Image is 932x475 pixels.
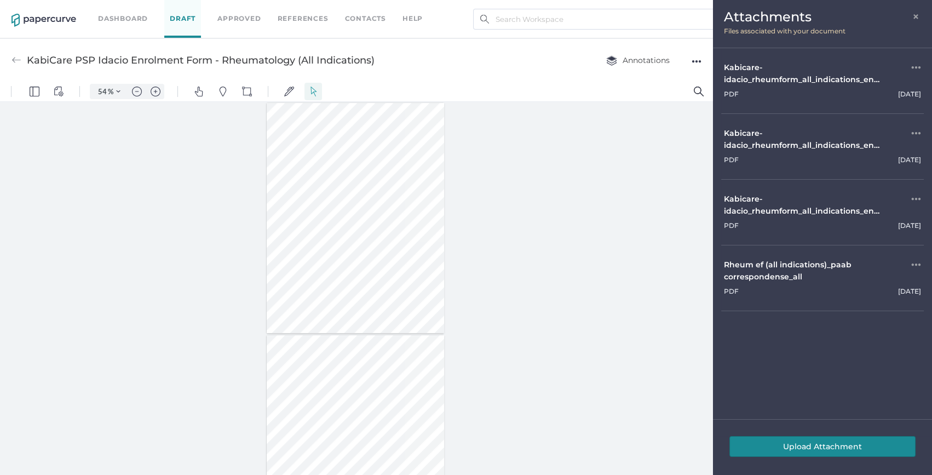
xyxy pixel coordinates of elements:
[218,5,228,15] img: default-pin.svg
[54,5,64,15] img: default-viewcontrols.svg
[911,259,921,283] div: ●●●
[898,221,921,230] span: [DATE]
[151,5,160,15] img: default-plus.svg
[912,11,921,20] span: ×
[26,1,43,19] button: Panel
[238,1,256,19] button: Shapes
[911,127,921,151] div: ●●●
[304,1,322,19] button: Select
[308,5,318,15] img: default-select.svg
[128,2,146,18] button: Zoom out
[724,193,882,217] div: Kabicare-idacio_rheumform_all_indications_en_19aug2025_web
[724,151,921,166] a: pdf[DATE]
[280,1,298,19] button: Signatures
[724,217,739,232] div: pdf
[606,55,670,65] span: Annotations
[116,8,120,12] img: chevron.svg
[473,9,716,30] input: Search Workspace
[694,5,704,15] img: default-magnifying-glass.svg
[27,50,375,71] div: KabiCare PSP Idacio Enrolment Form - Rheumatology (All Indications)
[690,1,707,19] button: Search
[242,5,252,15] img: shapes-icon.svg
[692,54,701,69] div: ●●●
[110,2,127,18] button: Zoom Controls
[724,217,921,232] a: pdf[DATE]
[93,5,108,15] input: Set zoom
[724,61,882,85] div: Kabicare-idacio_rheumform_all_indications_en_19aug2025_preview
[284,5,294,15] img: default-sign.svg
[147,2,164,18] button: Zoom in
[595,50,681,71] button: Annotations
[30,5,39,15] img: default-leftsidepanel.svg
[724,127,882,151] a: Kabicare-idacio_rheumform_all_indications_en_[DATE]_print
[911,61,921,85] div: ●●●
[729,436,916,457] button: Upload Attachment
[724,27,845,35] span: Files associated with your document
[278,13,329,25] a: References
[98,13,148,25] a: Dashboard
[724,9,812,25] span: Attachments
[898,156,921,164] span: [DATE]
[724,193,882,217] a: Kabicare-idacio_rheumform_all_indications_en_[DATE]_web
[898,90,921,98] span: [DATE]
[724,127,882,151] div: Kabicare-idacio_rheumform_all_indications_en_19aug2025_print
[132,5,142,15] img: default-minus.svg
[194,5,204,15] img: default-pan.svg
[724,61,882,85] a: Kabicare-idacio_rheumform_all_indications_en_[DATE]_preview
[345,13,386,25] a: Contacts
[402,13,423,25] div: help
[190,1,208,19] button: Pan
[480,15,489,24] img: search.bf03fe8b.svg
[724,151,739,166] div: pdf
[606,55,617,66] img: annotation-layers.cc6d0e6b.svg
[214,1,232,19] button: Pins
[50,1,67,19] button: View Controls
[911,193,921,217] div: ●●●
[724,283,921,297] a: pdf[DATE]
[724,259,882,283] a: Rheum ef (all indications)_paab correspondense_all
[724,85,921,100] a: pdf[DATE]
[898,287,921,295] span: [DATE]
[11,14,76,27] img: papercurve-logo-colour.7244d18c.svg
[724,85,739,100] div: pdf
[108,5,113,14] span: %
[11,55,21,65] img: back-arrow-grey.72011ae3.svg
[724,283,739,297] div: pdf
[217,13,261,25] a: Approved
